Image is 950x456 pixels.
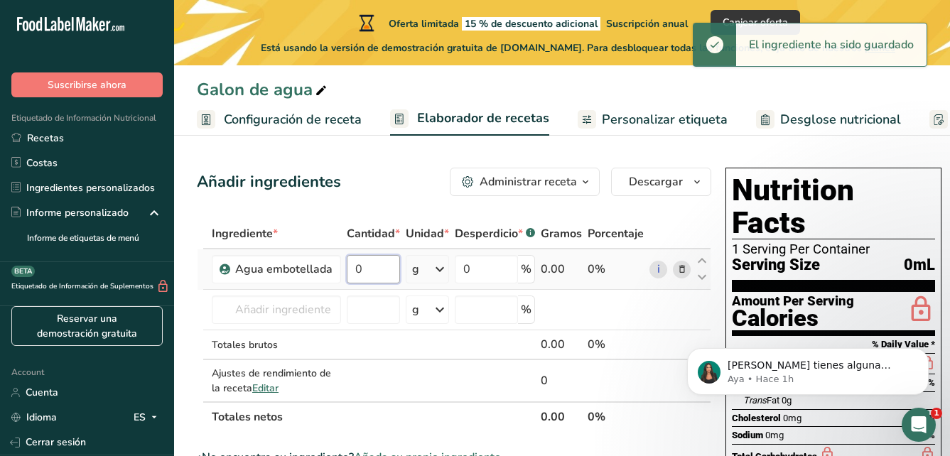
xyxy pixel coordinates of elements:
[606,17,688,31] span: Suscripción anual
[541,225,582,242] span: Gramos
[224,110,362,129] span: Configuración de receta
[904,256,935,274] span: 0mL
[780,110,901,129] span: Desglose nutricional
[11,72,163,97] button: Suscribirse ahora
[732,174,935,239] h1: Nutrition Facts
[541,261,582,278] div: 0.00
[711,10,800,35] button: Canjear oferta
[11,205,129,220] div: Informe personalizado
[649,261,667,278] a: i
[356,14,688,31] div: Oferta limitada
[611,168,711,196] button: Descargar
[11,306,163,346] a: Reservar una demostración gratuita
[390,102,549,136] a: Elaborador de recetas
[235,261,333,278] div: Agua embotellada
[417,109,549,128] span: Elaborador de recetas
[134,409,163,426] div: ES
[209,401,538,431] th: Totales netos
[450,168,600,196] button: Administrar receta
[765,430,784,440] span: 0mg
[347,225,400,242] span: Cantidad
[732,308,854,329] div: Calories
[541,372,582,389] div: 0
[732,413,781,423] span: Cholesterol
[48,77,126,92] span: Suscribirse ahora
[197,104,362,136] a: Configuración de receta
[588,225,644,242] span: Porcentaje
[252,381,279,395] span: Editar
[462,17,600,31] span: 15 % de descuento adicional
[212,337,341,352] div: Totales brutos
[723,15,788,30] span: Canjear oferta
[261,40,895,55] span: Está usando la versión de demostración gratuita de [DOMAIN_NAME]. Para desbloquear todas las func...
[412,301,419,318] div: g
[455,225,535,242] div: Desperdicio
[412,261,419,278] div: g
[736,23,927,66] div: El ingrediente ha sido guardado
[732,242,935,256] div: 1 Serving Per Container
[212,295,341,324] input: Añadir ingrediente
[11,266,35,277] div: BETA
[783,413,801,423] span: 0mg
[11,405,57,430] a: Idioma
[931,408,942,419] span: 1
[212,366,341,396] div: Ajustes de rendimiento de la receta
[732,256,820,274] span: Serving Size
[588,261,644,278] div: 0%
[197,170,341,194] div: Añadir ingredientes
[480,173,577,190] div: Administrar receta
[629,173,683,190] span: Descargar
[212,225,278,242] span: Ingrediente
[197,77,330,102] div: Galon de agua
[588,336,644,353] div: 0%
[406,225,449,242] span: Unidad
[756,104,901,136] a: Desglose nutricional
[666,318,950,418] iframe: Intercom notifications mensaje
[732,430,763,440] span: Sodium
[732,295,854,308] div: Amount Per Serving
[578,104,728,136] a: Personalizar etiqueta
[902,408,936,442] iframe: Intercom live chat
[541,336,582,353] div: 0.00
[538,401,585,431] th: 0.00
[602,110,728,129] span: Personalizar etiqueta
[585,401,647,431] th: 0%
